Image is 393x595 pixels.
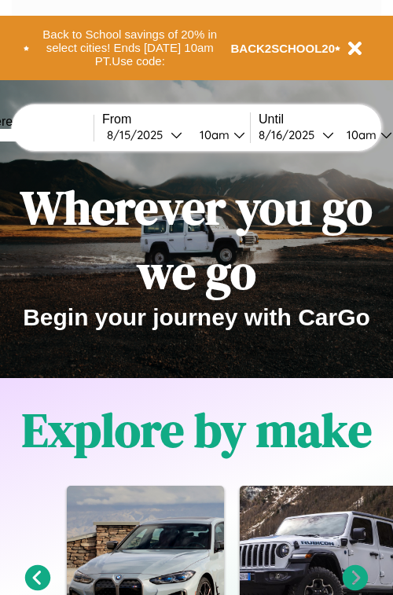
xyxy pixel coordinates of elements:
button: 8/15/2025 [102,127,187,143]
label: From [102,112,250,127]
div: 10am [192,127,233,142]
div: 10am [339,127,380,142]
button: Back to School savings of 20% in select cities! Ends [DATE] 10am PT.Use code: [29,24,231,72]
b: BACK2SCHOOL20 [231,42,336,55]
h1: Explore by make [22,398,372,462]
div: 8 / 15 / 2025 [107,127,171,142]
div: 8 / 16 / 2025 [259,127,322,142]
button: 10am [187,127,250,143]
